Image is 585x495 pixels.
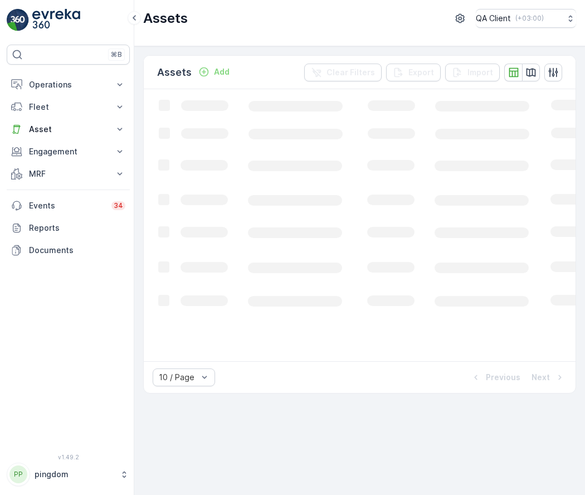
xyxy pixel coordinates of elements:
[7,195,130,217] a: Events34
[157,65,192,80] p: Assets
[515,14,544,23] p: ( +03:00 )
[29,222,125,234] p: Reports
[29,146,108,157] p: Engagement
[7,74,130,96] button: Operations
[7,118,130,140] button: Asset
[7,463,130,486] button: PPpingdom
[29,124,108,135] p: Asset
[143,9,188,27] p: Assets
[7,140,130,163] button: Engagement
[530,371,567,384] button: Next
[7,96,130,118] button: Fleet
[114,201,123,210] p: 34
[194,65,234,79] button: Add
[304,64,382,81] button: Clear Filters
[214,66,230,77] p: Add
[32,9,80,31] img: logo_light-DOdMpM7g.png
[486,372,520,383] p: Previous
[476,13,511,24] p: QA Client
[111,50,122,59] p: ⌘B
[445,64,500,81] button: Import
[467,67,493,78] p: Import
[7,163,130,185] button: MRF
[386,64,441,81] button: Export
[469,371,521,384] button: Previous
[9,465,27,483] div: PP
[35,469,114,480] p: pingdom
[7,9,29,31] img: logo
[408,67,434,78] p: Export
[532,372,550,383] p: Next
[7,239,130,261] a: Documents
[29,200,105,211] p: Events
[29,101,108,113] p: Fleet
[7,454,130,460] span: v 1.49.2
[7,217,130,239] a: Reports
[476,9,576,28] button: QA Client(+03:00)
[29,245,125,256] p: Documents
[29,168,108,179] p: MRF
[29,79,108,90] p: Operations
[326,67,375,78] p: Clear Filters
